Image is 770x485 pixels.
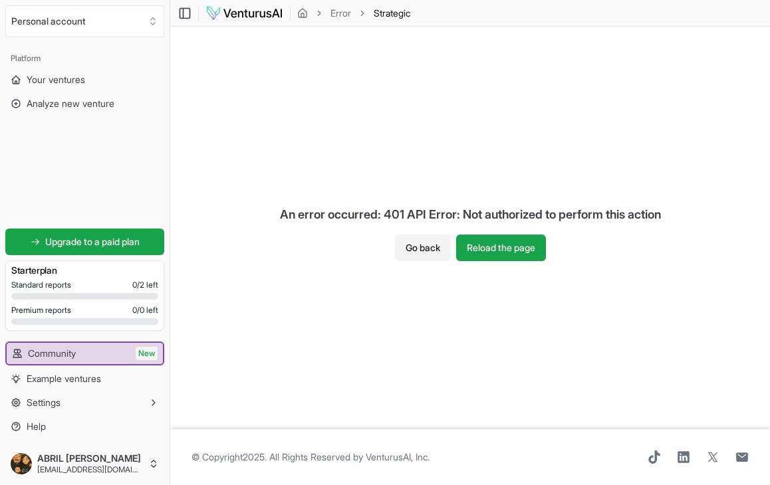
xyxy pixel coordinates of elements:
[366,451,428,462] a: VenturusAI, Inc
[132,305,158,316] span: 0 / 0 left
[395,235,451,261] button: Go back
[7,343,163,364] a: CommunityNew
[5,229,164,255] a: Upgrade to a paid plan
[330,7,351,20] a: Error
[27,396,61,409] span: Settings
[28,347,76,360] span: Community
[5,93,164,114] a: Analyze new venture
[5,392,164,413] button: Settings
[45,235,140,248] span: Upgrade to a paid plan
[132,280,158,290] span: 0 / 2 left
[136,347,158,360] span: New
[27,97,114,110] span: Analyze new venture
[297,7,410,20] nav: breadcrumb
[11,305,71,316] span: Premium reports
[192,450,430,464] span: © Copyright 2025 . All Rights Reserved by .
[456,235,546,261] button: Reload the page
[205,5,283,21] img: logo
[5,48,164,69] div: Platform
[5,5,164,37] button: Select an organization
[37,464,143,475] span: [EMAIL_ADDRESS][DOMAIN_NAME]
[27,73,85,86] span: Your ventures
[5,416,164,437] a: Help
[5,69,164,90] a: Your ventures
[27,420,46,433] span: Help
[27,372,101,385] span: Example ventures
[11,453,32,474] img: ACg8ocJEJ-aS_v17F2wbz-u66y0T3eiKK5_PYxZw1rOST0oDPbG3ql8=s96-c
[5,368,164,389] a: Example ventures
[37,452,143,464] span: ABRIL [PERSON_NAME]
[11,264,158,277] h3: Starter plan
[5,448,164,480] button: ABRIL [PERSON_NAME][EMAIL_ADDRESS][DOMAIN_NAME]
[11,280,71,290] span: Standard reports
[374,7,410,20] span: Strategic
[269,195,672,235] div: An error occurred: 401 API Error: Not authorized to perform this action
